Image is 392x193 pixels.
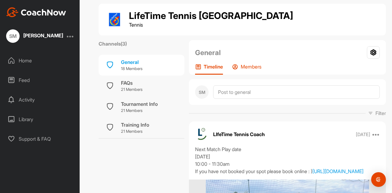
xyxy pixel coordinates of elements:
img: CoachNow [6,7,66,17]
p: 21 Members [121,87,142,93]
div: Support & FAQ [3,131,77,147]
div: Home [3,53,77,68]
div: Training Info [121,121,149,128]
img: avatar [195,128,209,141]
h1: LifeTime Tennis [GEOGRAPHIC_DATA] [129,11,293,21]
div: SM [195,85,209,99]
div: Activity [3,92,77,107]
img: group [105,10,124,29]
p: 21 Members [121,128,149,135]
p: Timeline [204,64,223,70]
p: Filter [375,109,386,117]
div: Feed [3,72,77,88]
div: Open Intercom Messenger [371,172,386,187]
h2: General [195,47,221,58]
div: General [121,58,142,66]
div: FAQs [121,79,142,87]
div: Library [3,112,77,127]
p: Members [241,64,262,70]
p: Tennis [129,21,293,28]
a: [URL][DOMAIN_NAME] [312,168,364,174]
label: Channels ( 3 ) [99,40,127,47]
div: SM [6,29,20,43]
p: LIfeTime Tennis Coach [213,131,265,138]
p: 21 Members [121,108,158,114]
div: [PERSON_NAME] [23,33,63,38]
div: Next Match Play date [DATE] 10:00 - 11:30am If you have not booked your spot please book online : ) [195,146,380,175]
p: 18 Members [121,66,142,72]
div: Tournament Info [121,100,158,108]
p: [DATE] [356,132,370,138]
